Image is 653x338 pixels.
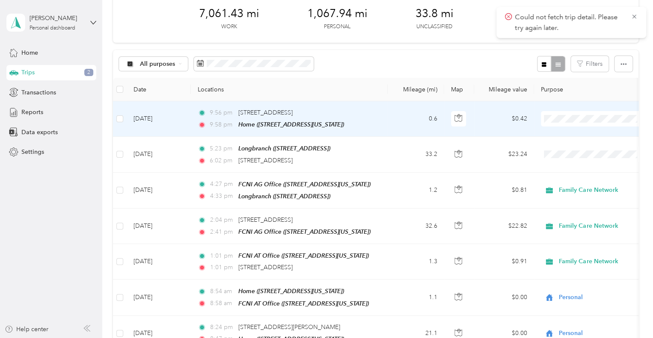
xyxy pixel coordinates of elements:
[238,145,330,152] span: Longbranch ([STREET_ADDRESS])
[388,244,444,279] td: 1.3
[21,128,58,137] span: Data exports
[221,23,237,31] p: Work
[238,193,330,200] span: Longbranch ([STREET_ADDRESS])
[238,157,293,164] span: [STREET_ADDRESS]
[191,78,388,101] th: Locations
[199,7,259,21] span: 7,061.43 mi
[127,279,191,315] td: [DATE]
[210,144,234,153] span: 5:23 pm
[210,251,234,261] span: 1:01 pm
[21,68,35,77] span: Trips
[388,78,444,101] th: Mileage (mi)
[238,121,344,128] span: Home ([STREET_ADDRESS][US_STATE])
[238,300,369,307] span: FCNI AT Office ([STREET_ADDRESS][US_STATE])
[238,252,369,259] span: FCNI AT Office ([STREET_ADDRESS][US_STATE])
[5,325,48,334] button: Help center
[30,14,83,23] div: [PERSON_NAME]
[238,323,340,331] span: [STREET_ADDRESS][PERSON_NAME]
[474,173,534,209] td: $0.81
[127,101,191,137] td: [DATE]
[210,215,234,225] span: 2:04 pm
[238,228,371,235] span: FCNI AG Office ([STREET_ADDRESS][US_STATE])
[444,78,474,101] th: Map
[210,120,234,129] span: 9:58 pm
[559,257,637,266] span: Family Care Network
[238,109,293,116] span: [STREET_ADDRESS]
[605,290,653,338] iframe: Everlance-gr Chat Button Frame
[559,221,637,231] span: Family Care Network
[324,23,350,31] p: Personal
[571,56,608,72] button: Filters
[388,209,444,244] td: 32.6
[474,101,534,137] td: $0.42
[416,7,454,21] span: 33.8 mi
[210,191,234,201] span: 4:33 pm
[474,244,534,279] td: $0.91
[388,101,444,137] td: 0.6
[238,181,371,188] span: FCNI AG Office ([STREET_ADDRESS][US_STATE])
[21,108,43,117] span: Reports
[21,48,38,57] span: Home
[210,287,234,296] span: 8:54 am
[307,7,368,21] span: 1,067.94 mi
[559,185,637,195] span: Family Care Network
[210,227,234,237] span: 2:41 pm
[210,299,234,308] span: 8:58 am
[474,279,534,315] td: $0.00
[238,264,293,271] span: [STREET_ADDRESS]
[127,78,191,101] th: Date
[474,78,534,101] th: Mileage value
[21,147,44,156] span: Settings
[388,137,444,172] td: 33.2
[474,137,534,172] td: $23.24
[210,156,234,165] span: 6:02 pm
[559,293,637,302] span: Personal
[210,108,234,118] span: 9:56 pm
[30,26,75,31] div: Personal dashboard
[127,137,191,172] td: [DATE]
[388,173,444,209] td: 1.2
[238,216,293,223] span: [STREET_ADDRESS]
[388,279,444,315] td: 1.1
[127,173,191,209] td: [DATE]
[210,179,234,189] span: 4:27 pm
[84,69,93,76] span: 2
[210,263,234,272] span: 1:01 pm
[127,244,191,279] td: [DATE]
[210,323,234,332] span: 8:24 pm
[21,88,56,97] span: Transactions
[416,23,452,31] p: Unclassified
[559,329,637,338] span: Personal
[515,12,624,33] p: Could not fetch trip detail. Please try again later.
[140,61,175,67] span: All purposes
[238,288,344,294] span: Home ([STREET_ADDRESS][US_STATE])
[474,209,534,244] td: $22.82
[127,209,191,244] td: [DATE]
